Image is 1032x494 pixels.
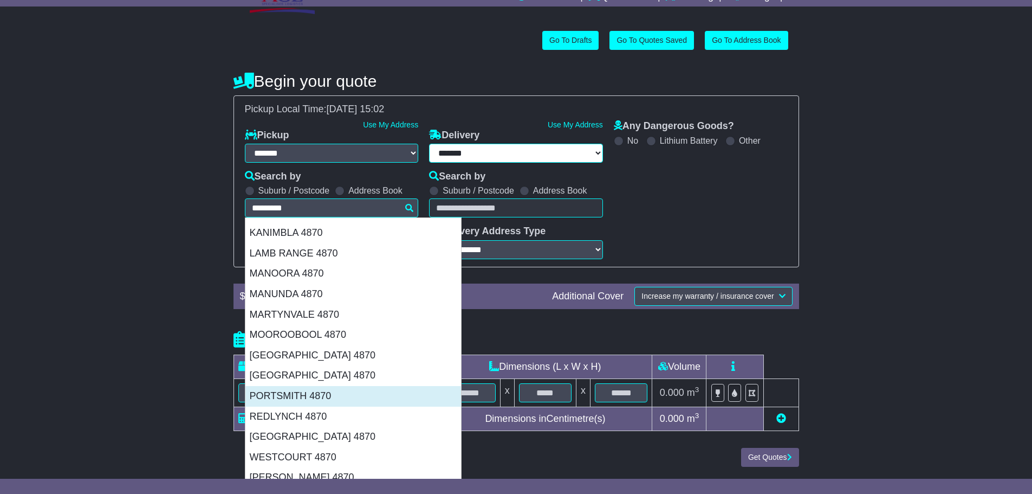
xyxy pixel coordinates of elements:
label: Lithium Battery [660,136,718,146]
a: Go To Drafts [542,31,599,50]
sup: 3 [695,386,699,394]
label: Suburb / Postcode [443,185,514,196]
h4: Begin your quote [233,72,799,90]
div: [GEOGRAPHIC_DATA] 4870 [245,345,461,366]
sup: 3 [695,412,699,420]
span: m [687,413,699,424]
h4: Package details | [233,331,369,349]
label: Address Book [348,185,403,196]
div: WESTCOURT 4870 [245,447,461,468]
td: Dimensions in Centimetre(s) [438,407,652,431]
a: Go To Address Book [705,31,788,50]
div: MANUNDA 4870 [245,284,461,305]
label: Suburb / Postcode [258,185,330,196]
label: Any Dangerous Goods? [614,120,734,132]
label: Delivery [429,130,479,142]
label: Address Book [533,185,587,196]
td: x [500,378,514,407]
td: Total [233,407,324,431]
td: Type [233,355,324,378]
div: Additional Cover [547,291,629,303]
label: Search by [429,171,485,183]
button: Get Quotes [741,448,799,467]
div: [GEOGRAPHIC_DATA] 4870 [245,427,461,447]
div: REDLYNCH 4870 [245,407,461,427]
span: [DATE] 15:02 [327,104,385,114]
div: MANOORA 4870 [245,264,461,284]
label: Other [739,136,761,146]
label: Search by [245,171,301,183]
label: No [627,136,638,146]
td: Volume [652,355,706,378]
div: LAMB RANGE 4870 [245,243,461,264]
a: Use My Address [548,120,603,129]
div: $ FreightSafe warranty included [235,291,547,303]
div: MOOROOBOOL 4870 [245,325,461,345]
td: Dimensions (L x W x H) [438,355,652,378]
td: x [576,378,590,407]
span: 0.000 [660,413,684,424]
div: [PERSON_NAME] 4870 [245,467,461,488]
a: Go To Quotes Saved [609,31,694,50]
a: Use My Address [363,120,418,129]
button: Increase my warranty / insurance cover [634,287,792,306]
span: Increase my warranty / insurance cover [641,292,774,300]
div: [GEOGRAPHIC_DATA] 4870 [245,365,461,386]
span: 0.000 [660,387,684,398]
div: KANIMBLA 4870 [245,223,461,243]
div: Pickup Local Time: [239,104,793,116]
label: Delivery Address Type [429,226,546,238]
div: PORTSMITH 4870 [245,386,461,407]
label: Pickup [245,130,289,142]
span: m [687,387,699,398]
a: Add new item [776,413,786,424]
div: MARTYNVALE 4870 [245,305,461,325]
